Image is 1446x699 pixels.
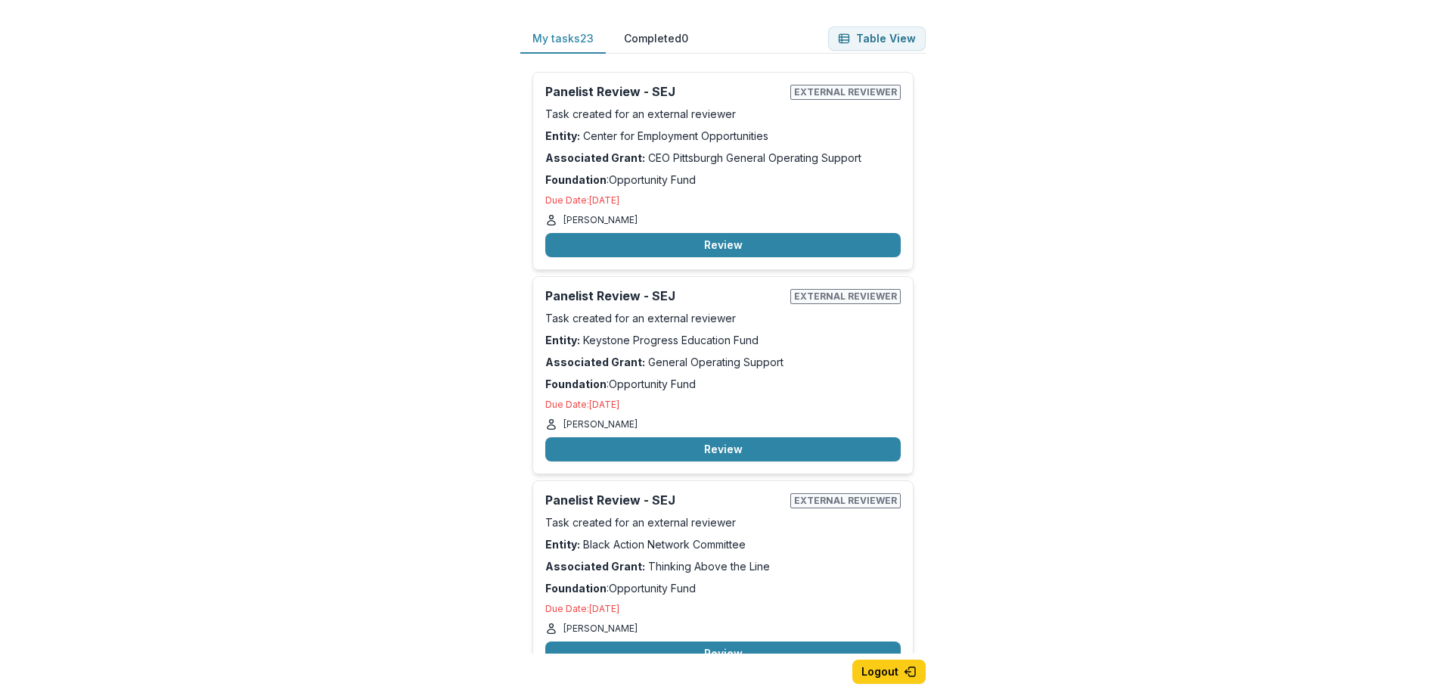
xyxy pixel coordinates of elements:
p: [PERSON_NAME] [563,213,638,227]
button: Review [545,642,901,666]
p: : Opportunity Fund [545,580,901,596]
h2: Panelist Review - SEJ [545,85,784,99]
p: Black Action Network Committee [545,536,901,552]
strong: Entity: [545,334,580,346]
button: Table View [828,26,926,51]
p: CEO Pittsburgh General Operating Support [545,150,901,166]
p: Thinking Above the Line [545,558,901,574]
strong: Foundation [545,173,607,186]
p: Task created for an external reviewer [545,514,901,530]
p: : Opportunity Fund [545,172,901,188]
strong: Entity: [545,538,580,551]
strong: Foundation [545,582,607,595]
strong: Associated Grant: [545,560,645,573]
span: External reviewer [790,493,901,508]
p: Center for Employment Opportunities [545,128,901,144]
strong: Associated Grant: [545,356,645,368]
p: General Operating Support [545,354,901,370]
p: Task created for an external reviewer [545,106,901,122]
strong: Foundation [545,377,607,390]
h2: Panelist Review - SEJ [545,493,784,508]
span: External reviewer [790,289,901,304]
button: Review [545,233,901,257]
p: Task created for an external reviewer [545,310,901,326]
p: Due Date: [DATE] [545,194,901,207]
button: Completed 0 [612,24,700,54]
p: Keystone Progress Education Fund [545,332,901,348]
span: External reviewer [790,85,901,100]
p: : Opportunity Fund [545,376,901,392]
p: Due Date: [DATE] [545,398,901,412]
h2: Panelist Review - SEJ [545,289,784,303]
p: [PERSON_NAME] [563,418,638,431]
button: Logout [852,660,926,684]
strong: Entity: [545,129,580,142]
button: My tasks 23 [520,24,606,54]
button: Review [545,437,901,461]
p: Due Date: [DATE] [545,602,901,616]
p: [PERSON_NAME] [563,622,638,635]
strong: Associated Grant: [545,151,645,164]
